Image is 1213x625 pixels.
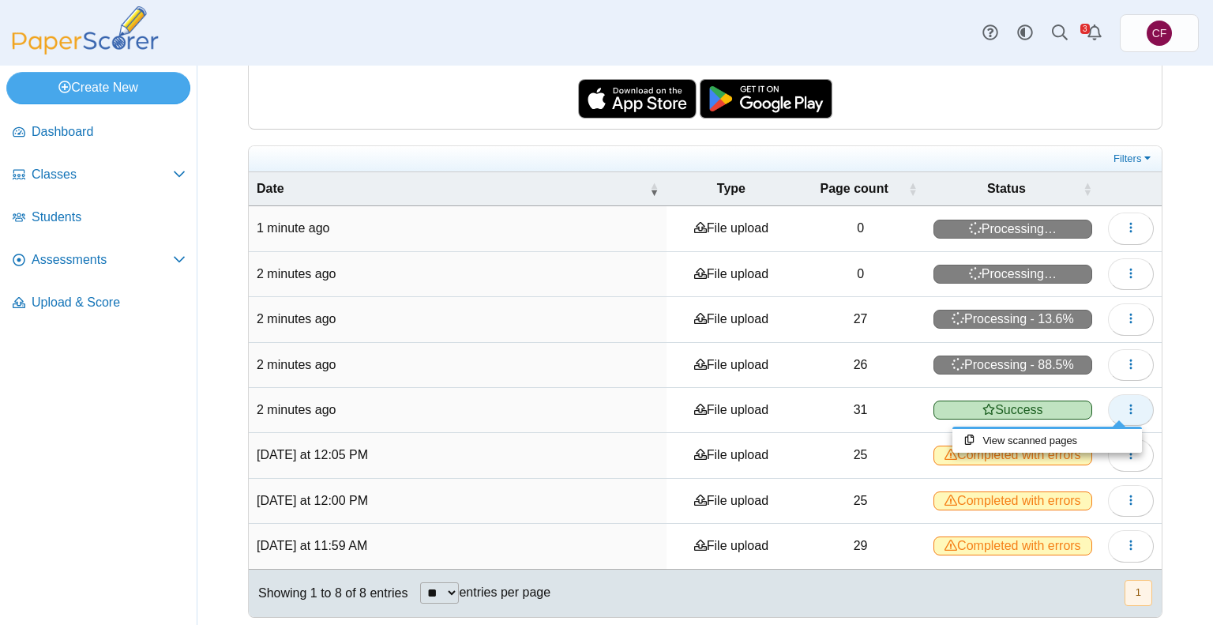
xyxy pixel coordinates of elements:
[795,479,925,524] td: 25
[667,479,795,524] td: File upload
[32,166,173,183] span: Classes
[257,312,336,326] time: Oct 3, 2025 at 12:44 PM
[795,433,925,478] td: 25
[667,297,795,342] td: File upload
[667,206,795,251] td: File upload
[257,448,368,461] time: Oct 1, 2025 at 12:05 PM
[1110,151,1158,167] a: Filters
[6,242,192,280] a: Assessments
[257,539,367,552] time: Oct 1, 2025 at 11:59 AM
[32,294,186,311] span: Upload & Score
[952,429,1142,453] a: View scanned pages
[1123,580,1152,606] nav: pagination
[933,265,1092,284] span: Processing…
[6,114,192,152] a: Dashboard
[933,180,1080,198] span: Status
[6,156,192,194] a: Classes
[667,388,795,433] td: File upload
[6,284,192,322] a: Upload & Score
[933,446,1092,465] span: Completed with errors
[257,180,646,198] span: Date
[1152,28,1167,39] span: Christa Fredrickson
[32,251,173,269] span: Assessments
[32,209,186,226] span: Students
[257,221,330,235] time: Oct 3, 2025 at 12:45 PM
[795,252,925,297] td: 0
[1120,14,1199,52] a: Christa Fredrickson
[257,267,336,280] time: Oct 3, 2025 at 12:44 PM
[795,206,925,251] td: 0
[908,181,918,197] span: Page count : Activate to sort
[257,358,336,371] time: Oct 3, 2025 at 12:44 PM
[6,43,164,57] a: PaperScorer
[667,433,795,478] td: File upload
[795,343,925,388] td: 26
[795,524,925,569] td: 29
[674,180,787,198] span: Type
[1125,580,1152,606] button: 1
[459,585,550,599] label: entries per page
[933,310,1092,329] span: Processing - 13.6%
[933,491,1092,510] span: Completed with errors
[257,403,336,416] time: Oct 3, 2025 at 12:44 PM
[649,181,659,197] span: Date : Activate to remove sorting
[667,343,795,388] td: File upload
[578,79,697,119] img: apple-store-badge.svg
[933,356,1092,375] span: Processing - 88.5%
[933,401,1092,420] span: Success
[795,297,925,342] td: 27
[803,180,904,198] span: Page count
[6,72,190,104] a: Create New
[667,524,795,569] td: File upload
[1147,21,1172,46] span: Christa Fredrickson
[257,494,368,507] time: Oct 1, 2025 at 12:00 PM
[6,6,164,55] img: PaperScorer
[249,570,407,617] div: Showing 1 to 8 of 8 entries
[933,537,1092,555] span: Completed with errors
[700,79,832,119] img: google-play-badge.png
[1083,181,1092,197] span: Status : Activate to sort
[32,123,186,141] span: Dashboard
[667,252,795,297] td: File upload
[6,199,192,237] a: Students
[933,220,1092,239] span: Processing…
[795,388,925,433] td: 31
[1077,16,1112,51] a: Alerts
